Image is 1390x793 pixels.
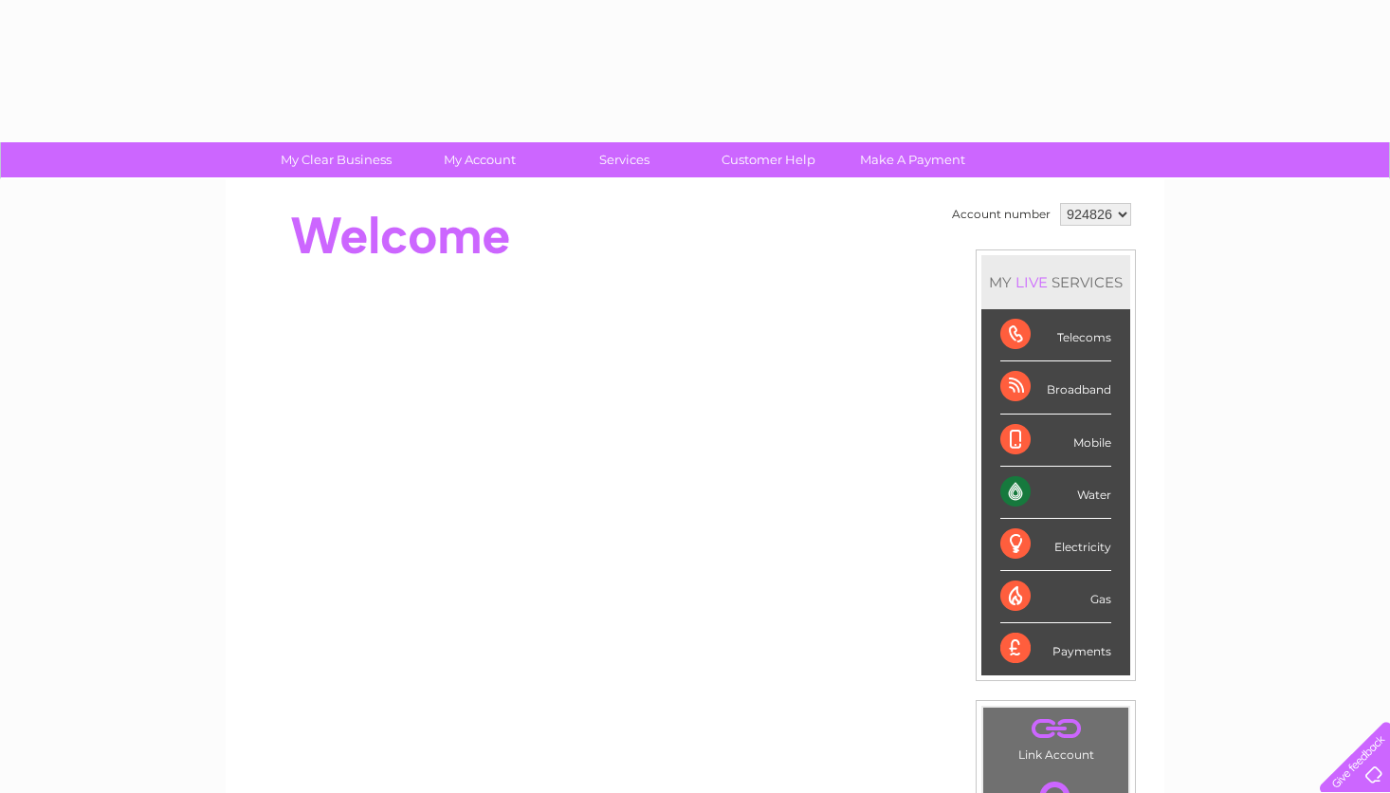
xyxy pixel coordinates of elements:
a: . [988,712,1124,746]
a: Customer Help [690,142,847,177]
div: Telecoms [1000,309,1111,361]
a: Services [546,142,703,177]
div: Water [1000,467,1111,519]
td: Account number [947,198,1055,231]
div: Electricity [1000,519,1111,571]
div: MY SERVICES [981,255,1130,309]
div: Mobile [1000,415,1111,467]
a: My Account [402,142,558,177]
a: My Clear Business [258,142,414,177]
div: Payments [1000,623,1111,674]
a: Make A Payment [834,142,991,177]
div: Broadband [1000,361,1111,414]
td: Link Account [982,707,1129,766]
div: LIVE [1012,273,1052,291]
div: Gas [1000,571,1111,623]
